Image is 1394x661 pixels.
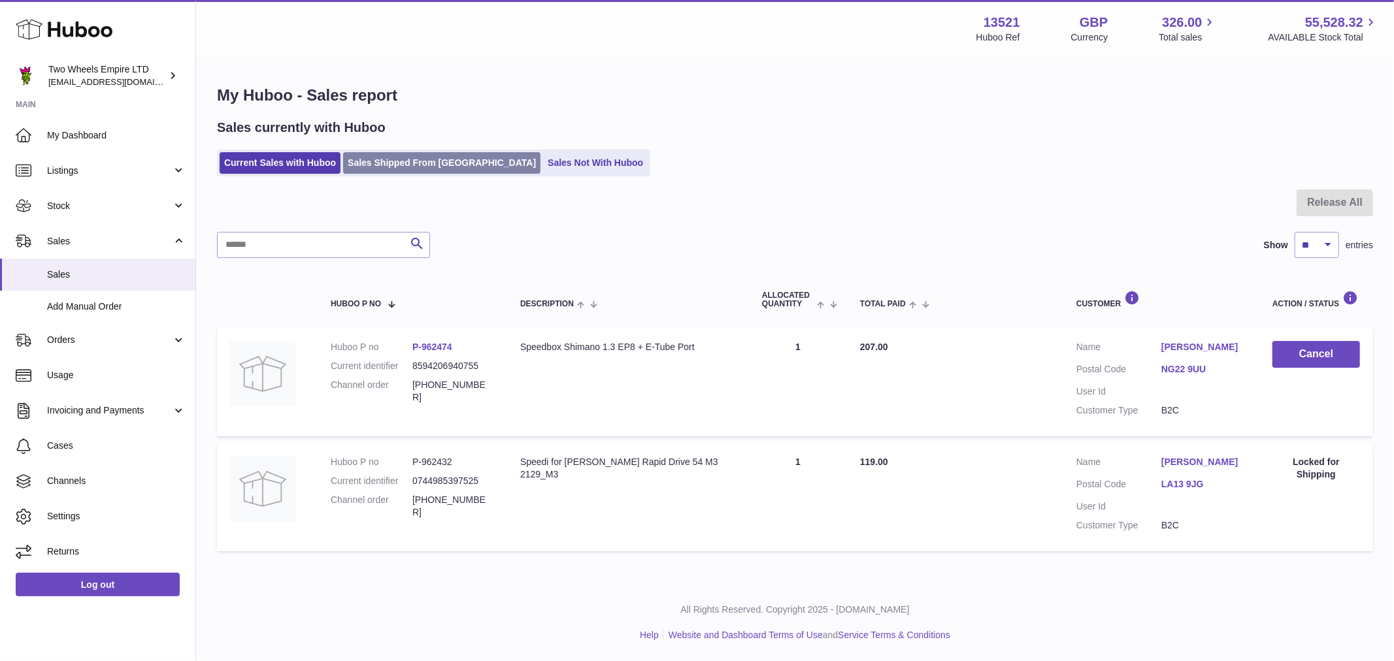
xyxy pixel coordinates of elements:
[520,300,574,308] span: Description
[1161,478,1246,491] a: LA13 9JG
[860,342,888,352] span: 207.00
[664,629,950,641] li: and
[640,630,659,640] a: Help
[1272,456,1360,481] div: Locked for Shipping
[749,443,847,551] td: 1
[207,604,1384,616] p: All Rights Reserved. Copyright 2025 - [DOMAIN_NAME]
[860,300,906,308] span: Total paid
[47,235,172,248] span: Sales
[331,475,412,487] dt: Current identifier
[412,494,494,519] dd: [PHONE_NUMBER]
[47,545,186,558] span: Returns
[331,360,412,372] dt: Current identifier
[1071,31,1108,44] div: Currency
[1305,14,1363,31] span: 55,528.32
[47,369,186,381] span: Usage
[412,456,494,468] dd: P-962432
[1272,291,1360,308] div: Action / Status
[47,475,186,487] span: Channels
[331,494,412,519] dt: Channel order
[669,630,823,640] a: Website and Dashboard Terms of Use
[1159,14,1217,44] a: 326.00 Total sales
[412,475,494,487] dd: 0744985397525
[331,300,381,308] span: Huboo P no
[1268,31,1378,44] span: AVAILABLE Stock Total
[47,129,186,142] span: My Dashboard
[47,404,172,417] span: Invoicing and Payments
[47,200,172,212] span: Stock
[47,268,186,281] span: Sales
[1080,14,1108,31] strong: GBP
[1268,14,1378,44] a: 55,528.32 AVAILABLE Stock Total
[1161,404,1246,417] dd: B2C
[762,291,814,308] span: ALLOCATED Quantity
[520,341,736,353] div: Speedbox Shimano 1.3 EP8 + E-Tube Port
[47,440,186,452] span: Cases
[412,342,452,352] a: P-962474
[976,31,1020,44] div: Huboo Ref
[749,328,847,436] td: 1
[984,14,1020,31] strong: 13521
[1076,341,1161,357] dt: Name
[1076,519,1161,532] dt: Customer Type
[1076,363,1161,379] dt: Postal Code
[217,119,386,137] h2: Sales currently with Huboo
[1076,404,1161,417] dt: Customer Type
[1264,239,1288,251] label: Show
[1161,456,1246,468] a: [PERSON_NAME]
[1076,385,1161,398] dt: User Id
[412,360,494,372] dd: 8594206940755
[48,76,192,87] span: [EMAIL_ADDRESS][DOMAIN_NAME]
[1272,341,1360,368] button: Cancel
[48,63,166,88] div: Two Wheels Empire LTD
[331,341,412,353] dt: Huboo P no
[543,152,648,174] a: Sales Not With Huboo
[47,165,172,177] span: Listings
[16,66,35,86] img: justas@twowheelsempire.com
[47,334,172,346] span: Orders
[1162,14,1202,31] span: 326.00
[217,85,1373,106] h1: My Huboo - Sales report
[47,510,186,523] span: Settings
[220,152,340,174] a: Current Sales with Huboo
[331,379,412,404] dt: Channel order
[1076,291,1246,308] div: Customer
[412,379,494,404] dd: [PHONE_NUMBER]
[230,341,295,406] img: no-photo.jpg
[1076,500,1161,513] dt: User Id
[1161,363,1246,376] a: NG22 9UU
[343,152,540,174] a: Sales Shipped From [GEOGRAPHIC_DATA]
[838,630,950,640] a: Service Terms & Conditions
[1076,456,1161,472] dt: Name
[1076,478,1161,494] dt: Postal Code
[520,456,736,481] div: Speedi for [PERSON_NAME] Rapid Drive 54 M3 2129_M3
[230,456,295,521] img: no-photo.jpg
[331,456,412,468] dt: Huboo P no
[1159,31,1217,44] span: Total sales
[1161,519,1246,532] dd: B2C
[47,300,186,313] span: Add Manual Order
[1161,341,1246,353] a: [PERSON_NAME]
[1346,239,1373,251] span: entries
[16,573,180,596] a: Log out
[860,457,888,467] span: 119.00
